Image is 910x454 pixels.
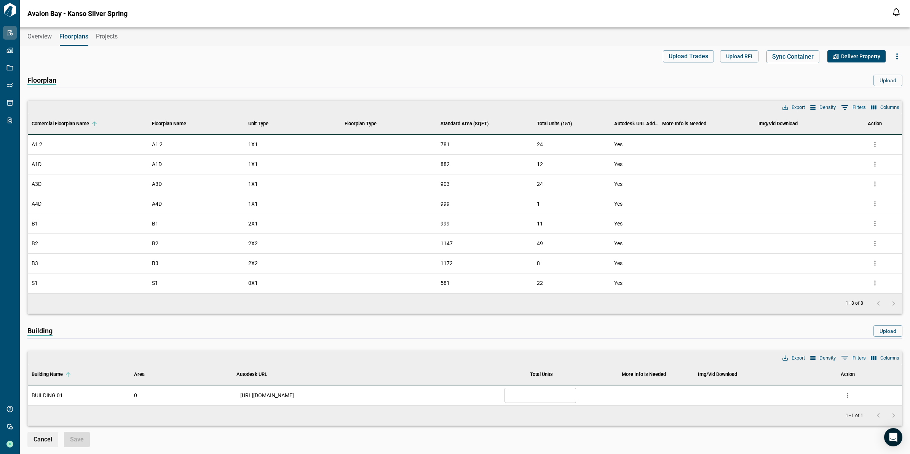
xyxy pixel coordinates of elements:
[27,77,56,85] span: Floorplan
[152,240,158,247] span: B2
[537,141,543,147] span: 24
[873,325,902,337] button: Upload
[441,240,453,247] span: 1147
[248,240,258,247] span: 2X2
[537,240,543,246] span: 49
[32,392,63,399] span: BUILDING 01
[32,364,63,385] div: Building Name
[869,353,901,363] button: Select columns
[755,113,851,134] div: Img/Vid Download
[152,180,162,188] span: A3D
[441,200,450,208] span: 999
[34,436,52,443] span: Cancel
[236,364,267,385] div: Autodesk URL
[720,50,758,62] button: Upload RFI
[841,364,855,385] div: Action
[248,259,258,267] span: 2X2
[28,113,148,134] div: Comercial Floorplan Name
[537,221,543,227] span: 11
[869,218,881,229] button: more
[96,33,118,40] span: Projects
[726,53,752,60] span: Upload RFI
[28,364,130,385] div: Building Name
[827,50,886,62] button: Deliver Property
[233,364,489,385] div: Autodesk URL
[27,432,58,447] button: Cancel
[32,113,89,134] div: Comercial Floorplan Name
[441,160,450,168] span: 882
[32,141,42,148] span: A1 2
[772,53,814,61] span: Sync Container
[248,220,258,227] span: 2X1
[614,160,623,168] span: Yes
[614,180,623,188] span: Yes
[537,181,543,187] span: 24
[530,364,553,385] div: Total Units
[839,101,868,113] button: Show filters
[842,390,853,401] button: more
[851,113,899,134] div: Action
[781,102,807,112] button: Export
[869,158,881,170] button: more
[341,113,437,134] div: Floorplan Type
[489,364,591,385] div: Total Units
[32,279,38,287] span: S1
[32,240,38,247] span: B2
[758,113,798,134] div: Img/Vid Download
[537,113,572,134] div: Total Units (151)
[698,364,737,385] div: Img/Vid Download
[63,369,73,380] button: Sort
[537,280,543,286] span: 22
[89,118,100,129] button: Sort
[663,50,714,62] button: Upload Trades
[152,200,162,208] span: A4D
[614,200,623,208] span: Yes
[537,161,543,167] span: 12
[669,53,708,60] span: Upload Trades
[240,392,294,399] a: [URL][DOMAIN_NAME]
[846,301,863,306] p: 1–8 of 8
[345,113,377,134] div: Floorplan Type
[808,353,838,363] button: Density
[20,27,910,46] div: base tabs
[32,259,38,267] span: B3
[869,277,881,289] button: more
[152,259,158,267] span: B3
[27,327,53,336] span: Building
[841,53,880,60] span: Deliver Property
[148,113,244,134] div: Floorplan Name
[614,259,623,267] span: Yes
[248,141,258,148] span: 1X1
[32,180,42,188] span: A3D
[152,279,158,287] span: S1
[614,113,658,134] div: Autodesk URL Added
[868,113,882,134] div: Action
[32,200,42,208] span: A4D
[248,180,258,188] span: 1X1
[537,201,540,207] span: 1
[59,33,88,40] span: Floorplans
[441,141,450,148] span: 781
[437,113,533,134] div: Standard Area (SQFT)
[244,113,341,134] div: Unit Type
[658,113,755,134] div: More Info is Needed
[781,353,807,363] button: Export
[873,75,902,86] button: Upload
[622,364,666,385] div: More Info is Needed
[441,279,450,287] span: 581
[591,364,694,385] div: More Info is Needed
[152,160,162,168] span: A1D
[130,364,233,385] div: Area
[248,200,258,208] span: 1X1
[533,113,610,134] div: Total Units (151)
[614,240,623,247] span: Yes
[890,6,902,18] button: Open notification feed
[152,141,163,148] span: A1 2
[614,141,623,148] span: Yes
[869,198,881,209] button: more
[766,50,819,63] button: Sync Container
[614,279,623,287] span: Yes
[152,113,186,134] div: Floorplan Name
[27,10,128,18] span: Avalon Bay - Kanso Silver Spring
[869,102,901,112] button: Select columns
